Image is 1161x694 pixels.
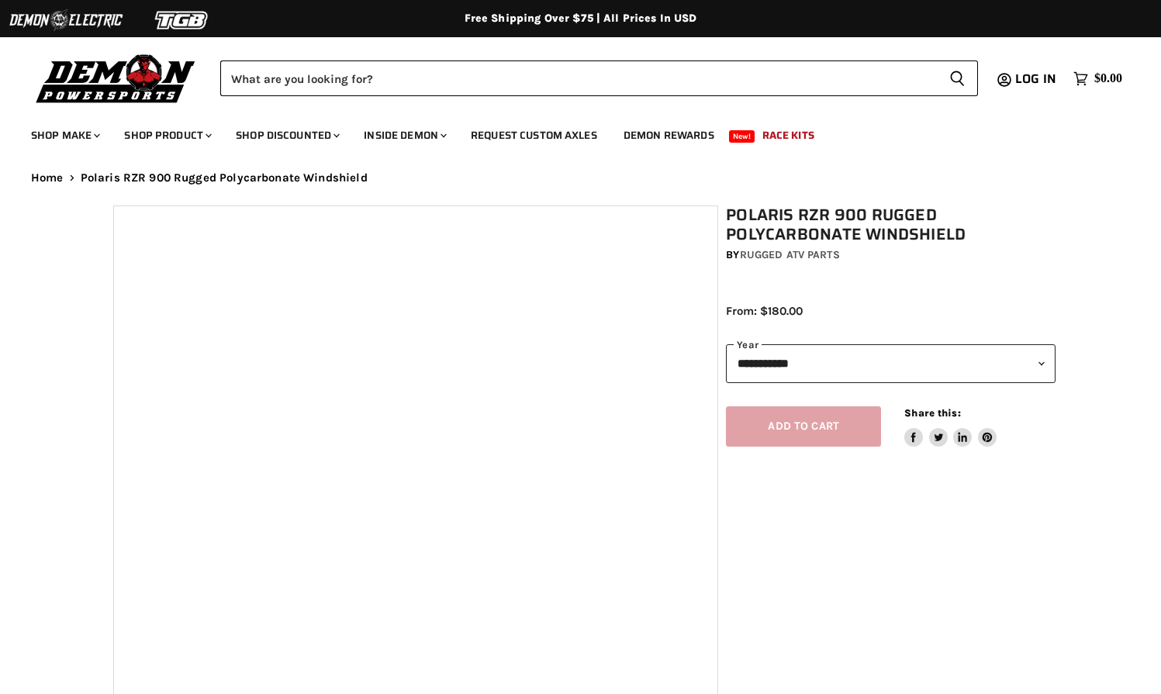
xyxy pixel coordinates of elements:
[612,119,726,151] a: Demon Rewards
[224,119,349,151] a: Shop Discounted
[19,119,109,151] a: Shop Make
[1008,72,1066,86] a: Log in
[726,304,803,318] span: From: $180.00
[8,5,124,35] img: Demon Electric Logo 2
[740,248,840,261] a: Rugged ATV Parts
[220,60,978,96] form: Product
[1094,71,1122,86] span: $0.00
[112,119,221,151] a: Shop Product
[904,406,997,447] aside: Share this:
[352,119,456,151] a: Inside Demon
[1015,69,1056,88] span: Log in
[1066,67,1130,90] a: $0.00
[726,247,1056,264] div: by
[220,60,937,96] input: Search
[726,205,1056,244] h1: Polaris RZR 900 Rugged Polycarbonate Windshield
[31,50,201,105] img: Demon Powersports
[19,113,1118,151] ul: Main menu
[726,344,1056,382] select: year
[904,407,960,419] span: Share this:
[124,5,240,35] img: TGB Logo 2
[729,130,755,143] span: New!
[81,171,368,185] span: Polaris RZR 900 Rugged Polycarbonate Windshield
[31,171,64,185] a: Home
[937,60,978,96] button: Search
[459,119,609,151] a: Request Custom Axles
[751,119,826,151] a: Race Kits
